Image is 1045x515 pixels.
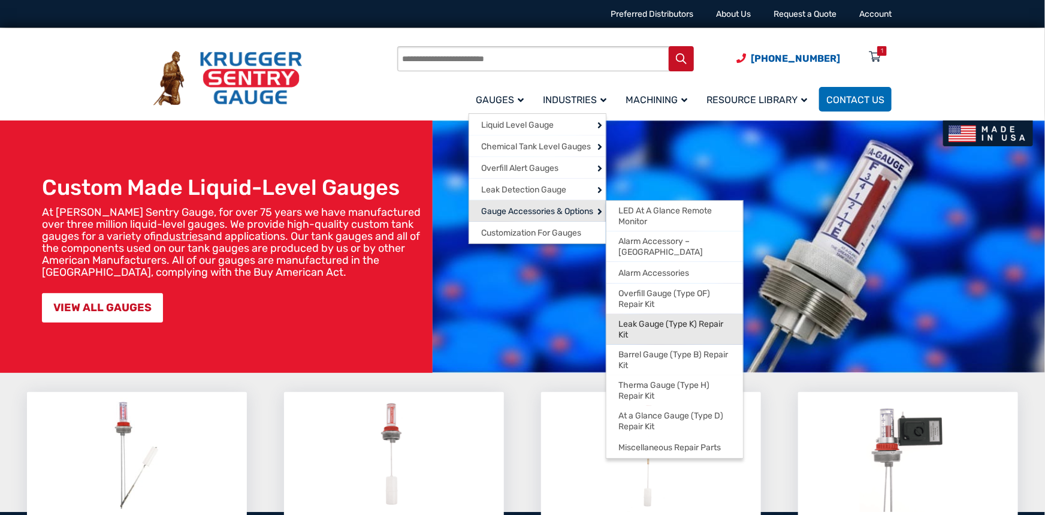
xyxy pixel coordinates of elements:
[606,231,743,262] a: Alarm Accessory – [GEOGRAPHIC_DATA]
[716,9,751,19] a: About Us
[606,375,743,406] a: Therma Gauge (Type H) Repair Kit
[469,200,606,222] a: Gauge Accessories & Options
[618,206,731,227] span: LED At A Glance Remote Monitor
[42,293,163,323] a: VIEW ALL GAUGES
[606,345,743,375] a: Barrel Gauge (Type B) Repair Kit
[606,436,743,458] a: Miscellaneous Repair Parts
[481,185,566,195] span: Leak Detection Gauge
[736,51,840,66] a: Phone Number (920) 434-8860
[481,228,581,239] span: Customization For Gauges
[826,94,884,106] span: Contact Us
[367,398,421,512] img: Overfill Alert Gauges
[42,174,427,200] h1: Custom Made Liquid-Level Gauges
[606,314,743,345] a: Leak Gauge (Type K) Repair Kit
[476,94,524,106] span: Gauges
[543,94,606,106] span: Industries
[469,135,606,157] a: Chemical Tank Level Gauges
[606,201,743,231] a: LED At A Glance Remote Monitor
[469,179,606,200] a: Leak Detection Gauge
[606,284,743,314] a: Overfill Gauge (Type OF) Repair Kit
[618,411,731,432] span: At a Glance Gauge (Type D) Repair Kit
[42,206,427,278] p: At [PERSON_NAME] Sentry Gauge, for over 75 years we have manufactured over three million liquid-l...
[469,222,606,243] a: Customization For Gauges
[819,87,892,112] a: Contact Us
[606,262,743,284] a: Alarm Accessories
[618,236,731,257] span: Alarm Accessory – [GEOGRAPHIC_DATA]
[618,268,689,279] span: Alarm Accessories
[611,9,693,19] a: Preferred Distributors
[433,121,1045,373] img: bg_hero_bannerksentry
[699,85,819,113] a: Resource Library
[469,157,606,179] a: Overfill Alert Gauges
[105,398,168,512] img: Liquid Level Gauges
[618,85,699,113] a: Machining
[751,53,840,64] span: [PHONE_NUMBER]
[859,9,892,19] a: Account
[481,206,593,217] span: Gauge Accessories & Options
[943,121,1033,146] img: Made In USA
[618,442,721,453] span: Miscellaneous Repair Parts
[469,85,536,113] a: Gauges
[618,380,731,401] span: Therma Gauge (Type H) Repair Kit
[618,350,731,371] span: Barrel Gauge (Type B) Repair Kit
[469,114,606,135] a: Liquid Level Gauge
[706,94,807,106] span: Resource Library
[626,94,687,106] span: Machining
[618,319,731,340] span: Leak Gauge (Type K) Repair Kit
[536,85,618,113] a: Industries
[481,141,591,152] span: Chemical Tank Level Gauges
[774,9,836,19] a: Request a Quote
[153,51,302,106] img: Krueger Sentry Gauge
[618,288,731,309] span: Overfill Gauge (Type OF) Repair Kit
[881,46,883,56] div: 1
[481,163,558,174] span: Overfill Alert Gauges
[156,230,203,243] a: industries
[481,120,554,131] span: Liquid Level Gauge
[860,398,956,512] img: Tank Gauge Accessories
[606,406,743,436] a: At a Glance Gauge (Type D) Repair Kit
